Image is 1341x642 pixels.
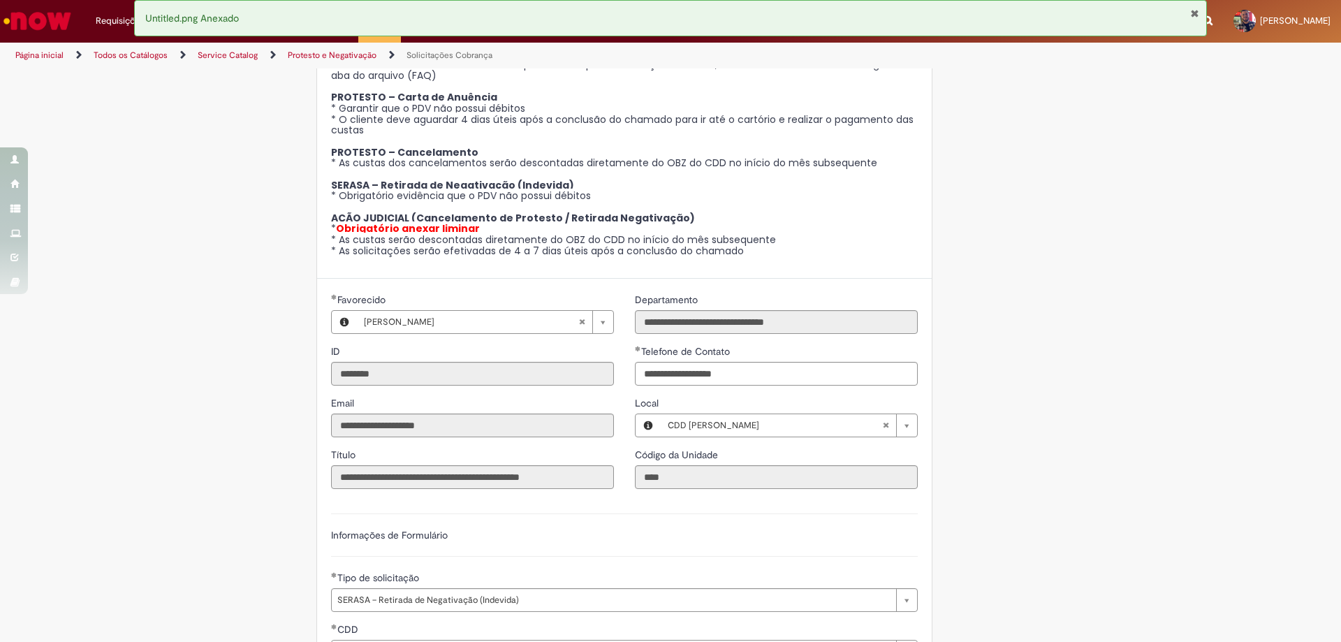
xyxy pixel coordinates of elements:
span: * O cliente deve aguardar 4 dias úteis após a conclusão do chamado para ir até o cartório e reali... [331,112,914,138]
input: Título [331,465,614,489]
span: Obrigatório anexar liminar [336,221,480,235]
span: Obrigatório Preenchido [331,624,337,629]
span: Necessários - Favorecido [337,293,388,306]
button: Favorecido, Visualizar este registro Rafael Farias Ribeiro De Oliveira [332,311,357,333]
span: Somente leitura - Título [331,448,358,461]
label: Informações de Formulário [331,529,448,541]
a: Página inicial [15,50,64,61]
abbr: Limpar campo Local [875,414,896,437]
span: AÇÃO JUDICIAL (Cancelamento de Protesto / Retirada Negativação) [331,211,695,225]
button: Local, Visualizar este registro CDD João Pessoa [636,414,661,437]
span: [PERSON_NAME] [364,311,578,333]
span: * Obrigatório evidência que o PDV não possui débitos [331,189,591,203]
img: ServiceNow [1,7,73,35]
span: Obrigatório Preenchido [331,294,337,300]
span: [PERSON_NAME] [1260,15,1331,27]
span: CDD [PERSON_NAME] [668,414,882,437]
a: Todos os Catálogos [94,50,168,61]
span: Tipo de solicitação [337,571,422,584]
input: Telefone de Contato [635,362,918,386]
span: Somente leitura - Departamento [635,293,701,306]
span: Requisições [96,14,145,28]
ul: Trilhas de página [10,43,884,68]
a: CDD [PERSON_NAME]Limpar campo Local [661,414,917,437]
span: Somente leitura - Código da Unidade [635,448,721,461]
span: Untitled.png Anexado [145,12,239,24]
input: Email [331,414,614,437]
span: CDD [337,623,361,636]
span: Somente leitura - Email [331,397,357,409]
label: Somente leitura - Departamento [635,293,701,307]
span: SERASA – Retirada de Negativação (Indevida) [337,589,889,611]
span: SERASA – Retirada de Negativação (Indevida) [331,178,574,192]
span: Telefone de Contato [641,345,733,358]
span: PROTESTO – Cancelamento [331,145,478,159]
input: Departamento [635,310,918,334]
a: Protesto e Negativação [288,50,376,61]
span: * Garantir que o PDV não possui débitos [331,101,525,115]
abbr: Limpar campo Favorecido [571,311,592,333]
span: Obrigatório Preenchido [635,346,641,351]
label: Somente leitura - Email [331,396,357,410]
a: Solicitações Cobrança [406,50,492,61]
button: Fechar Notificação [1190,8,1199,19]
label: Somente leitura - ID [331,344,343,358]
label: Somente leitura - Título [331,448,358,462]
label: Somente leitura - Código da Unidade [635,448,721,462]
input: ID [331,362,614,386]
input: Código da Unidade [635,465,918,489]
span: * As custas serão descontadas diretamente do OBZ do CDD no início do mês subsequente [331,233,776,247]
a: Service Catalog [198,50,258,61]
span: * As custas dos cancelamentos serão descontadas diretamente do OBZ do CDD no início do mês subseq... [331,156,877,170]
span: Obrigatório Preenchido [331,572,337,578]
span: * É necessário preencher todos os campos do “Template Solicitação Protesto”, conforme detalhament... [331,57,904,82]
span: Local [635,397,661,409]
span: * As solicitações serão efetivadas de 4 a 7 dias úteis após a conclusão do chamado [331,244,744,258]
span: PROTESTO – Carta de Anuência [331,90,497,104]
a: [PERSON_NAME]Limpar campo Favorecido [357,311,613,333]
span: Somente leitura - ID [331,345,343,358]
